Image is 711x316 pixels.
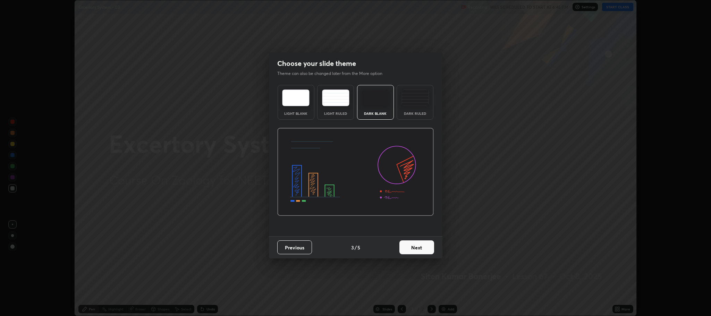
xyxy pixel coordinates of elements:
button: Next [399,240,434,254]
div: Light Ruled [322,112,349,115]
img: lightTheme.e5ed3b09.svg [282,89,310,106]
img: darkTheme.f0cc69e5.svg [362,89,389,106]
h4: 3 [351,244,354,251]
h2: Choose your slide theme [277,59,356,68]
p: Theme can also be changed later from the More option [277,70,390,77]
button: Previous [277,240,312,254]
div: Dark Blank [362,112,389,115]
div: Dark Ruled [401,112,429,115]
img: lightRuledTheme.5fabf969.svg [322,89,349,106]
img: darkThemeBanner.d06ce4a2.svg [277,128,434,216]
div: Light Blank [282,112,310,115]
img: darkRuledTheme.de295e13.svg [401,89,429,106]
h4: 5 [357,244,360,251]
h4: / [355,244,357,251]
